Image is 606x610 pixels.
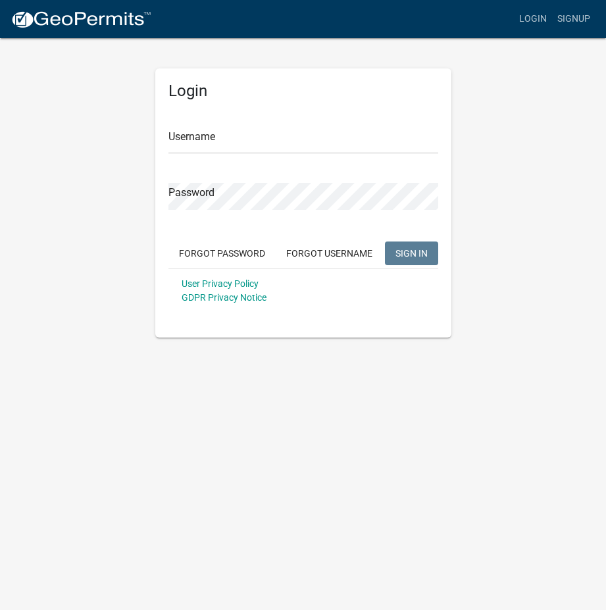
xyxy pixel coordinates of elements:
[276,241,383,265] button: Forgot Username
[168,241,276,265] button: Forgot Password
[552,7,595,32] a: Signup
[385,241,438,265] button: SIGN IN
[182,278,259,289] a: User Privacy Policy
[395,247,428,258] span: SIGN IN
[514,7,552,32] a: Login
[168,82,438,101] h5: Login
[182,292,266,303] a: GDPR Privacy Notice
